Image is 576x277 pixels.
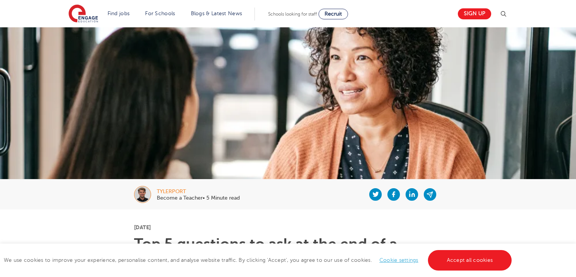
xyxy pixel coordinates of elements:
div: tylerport [157,189,240,194]
p: [DATE] [134,225,442,230]
a: Sign up [458,8,491,19]
span: We use cookies to improve your experience, personalise content, and analyse website traffic. By c... [4,257,514,263]
span: Recruit [325,11,342,17]
span: Schools looking for staff [268,11,317,17]
a: Accept all cookies [428,250,512,271]
a: Recruit [318,9,348,19]
a: For Schools [145,11,175,16]
h1: Top 5 questions to ask at the end of a teacher interview [134,237,442,267]
a: Blogs & Latest News [191,11,242,16]
img: Engage Education [69,5,98,24]
p: Become a Teacher• 5 Minute read [157,195,240,201]
a: Find jobs [108,11,130,16]
a: Cookie settings [379,257,418,263]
